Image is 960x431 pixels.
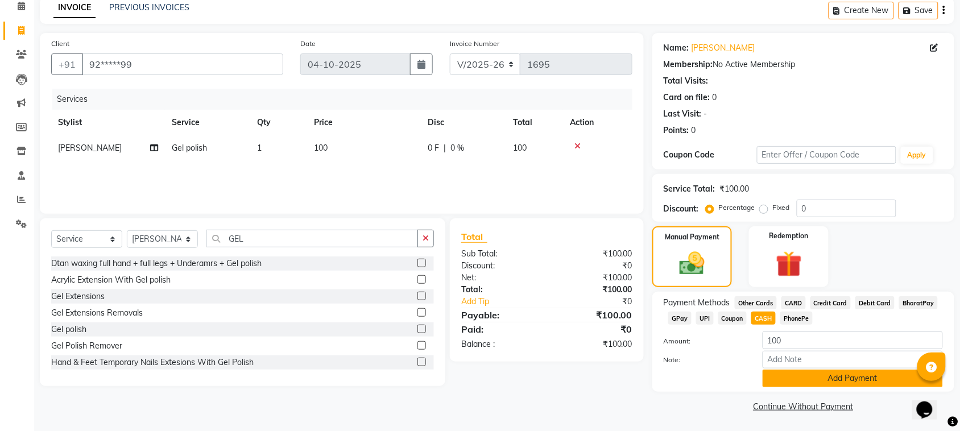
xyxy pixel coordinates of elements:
span: | [444,142,446,154]
button: +91 [51,53,83,75]
span: Total [461,231,487,243]
div: ₹100.00 [547,248,641,260]
div: Gel Extensions Removals [51,307,143,319]
button: Save [899,2,938,19]
span: GPay [668,312,692,325]
a: [PERSON_NAME] [692,42,755,54]
div: ₹100.00 [547,338,641,350]
div: Gel polish [51,324,86,335]
button: Create New [829,2,894,19]
span: CASH [751,312,776,325]
button: Apply [901,147,933,164]
span: Debit Card [855,296,895,309]
a: Continue Without Payment [655,401,952,413]
label: Manual Payment [665,232,719,242]
span: Credit Card [810,296,851,309]
th: Qty [250,110,307,135]
div: Hand & Feet Temporary Nails Extesions With Gel Polish [51,357,254,368]
div: Discount: [453,260,547,272]
span: Other Cards [735,296,777,309]
span: CARD [781,296,806,309]
div: ₹0 [547,322,641,336]
span: Payment Methods [664,297,730,309]
span: 0 F [428,142,439,154]
iframe: chat widget [912,386,949,420]
span: 0 % [450,142,464,154]
span: PhonePe [780,312,813,325]
div: 0 [692,125,696,136]
div: Services [52,89,641,110]
div: Gel Polish Remover [51,340,122,352]
div: Service Total: [664,183,715,195]
span: BharatPay [899,296,938,309]
div: Card on file: [664,92,710,103]
div: Last Visit: [664,108,702,120]
label: Redemption [769,231,809,241]
input: Amount [763,331,943,349]
div: Total: [453,284,547,296]
div: Gel Extensions [51,291,105,302]
th: Disc [421,110,506,135]
div: ₹100.00 [547,272,641,284]
th: Service [165,110,250,135]
div: No Active Membership [664,59,943,71]
span: [PERSON_NAME] [58,143,122,153]
label: Percentage [719,202,755,213]
div: Total Visits: [664,75,709,87]
th: Stylist [51,110,165,135]
div: Net: [453,272,547,284]
div: Payable: [453,308,547,322]
input: Search by Name/Mobile/Email/Code [82,53,283,75]
div: ₹100.00 [547,284,641,296]
div: Points: [664,125,689,136]
th: Action [563,110,632,135]
div: Coupon Code [664,149,757,161]
label: Invoice Number [450,39,499,49]
label: Date [300,39,316,49]
th: Price [307,110,421,135]
span: UPI [696,312,714,325]
input: Search or Scan [206,230,418,247]
span: Coupon [718,312,747,325]
img: _cash.svg [672,249,713,278]
div: Discount: [664,203,699,215]
div: - [704,108,707,120]
label: Amount: [655,336,754,346]
div: Balance : [453,338,547,350]
div: ₹100.00 [720,183,750,195]
div: Name: [664,42,689,54]
label: Client [51,39,69,49]
button: Add Payment [763,370,943,387]
label: Fixed [773,202,790,213]
div: 0 [713,92,717,103]
div: Membership: [664,59,713,71]
span: 100 [314,143,328,153]
div: Sub Total: [453,248,547,260]
img: _gift.svg [768,248,810,280]
span: 100 [513,143,527,153]
a: PREVIOUS INVOICES [109,2,189,13]
div: Acrylic Extension With Gel polish [51,274,171,286]
div: ₹0 [547,260,641,272]
input: Add Note [763,351,943,368]
th: Total [506,110,563,135]
div: Dtan waxing full hand + full legs + Underamrs + Gel polish [51,258,262,270]
div: Paid: [453,322,547,336]
span: 1 [257,143,262,153]
a: Add Tip [453,296,562,308]
div: ₹0 [562,296,641,308]
div: ₹100.00 [547,308,641,322]
label: Note: [655,355,754,365]
span: Gel polish [172,143,207,153]
input: Enter Offer / Coupon Code [757,146,896,164]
